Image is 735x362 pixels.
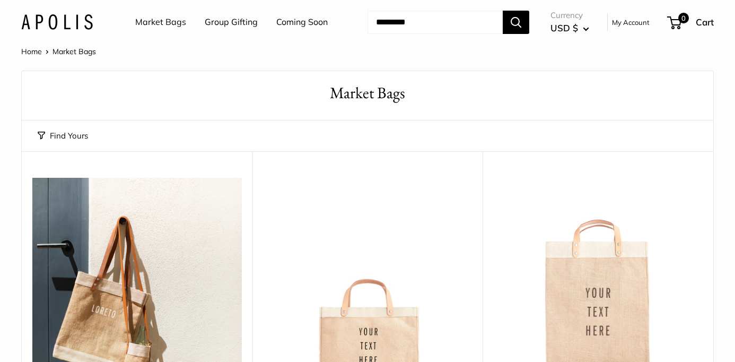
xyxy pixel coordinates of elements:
button: USD $ [550,20,589,37]
nav: Breadcrumb [21,45,96,58]
a: Group Gifting [205,14,258,30]
button: Search [503,11,529,34]
span: USD $ [550,22,578,33]
span: Market Bags [52,47,96,56]
a: Coming Soon [276,14,328,30]
a: Market Bags [135,14,186,30]
input: Search... [367,11,503,34]
img: Apolis [21,14,93,30]
span: Cart [696,16,714,28]
a: 0 Cart [668,14,714,31]
span: Currency [550,8,589,23]
a: Home [21,47,42,56]
h1: Market Bags [38,82,697,105]
span: 0 [678,13,689,23]
button: Find Yours [38,128,88,143]
a: My Account [612,16,650,29]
